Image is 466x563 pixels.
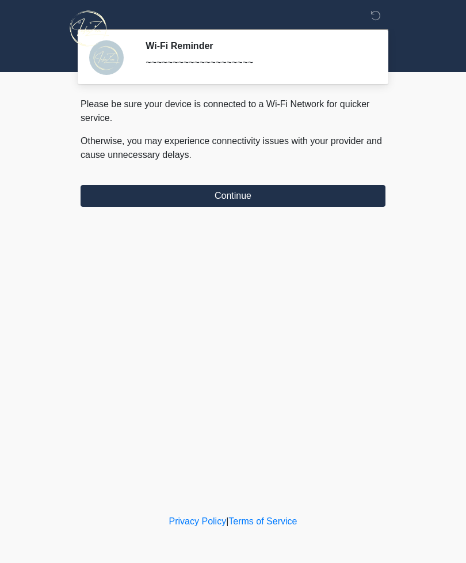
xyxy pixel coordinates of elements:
img: InfuZen Health Logo [69,9,109,48]
a: | [226,516,228,526]
span: . [189,150,192,160]
div: ~~~~~~~~~~~~~~~~~~~~ [146,56,368,70]
a: Terms of Service [228,516,297,526]
a: Privacy Policy [169,516,227,526]
img: Agent Avatar [89,40,124,75]
button: Continue [81,185,385,207]
p: Otherwise, you may experience connectivity issues with your provider and cause unnecessary delays [81,134,385,162]
p: Please be sure your device is connected to a Wi-Fi Network for quicker service. [81,97,385,125]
